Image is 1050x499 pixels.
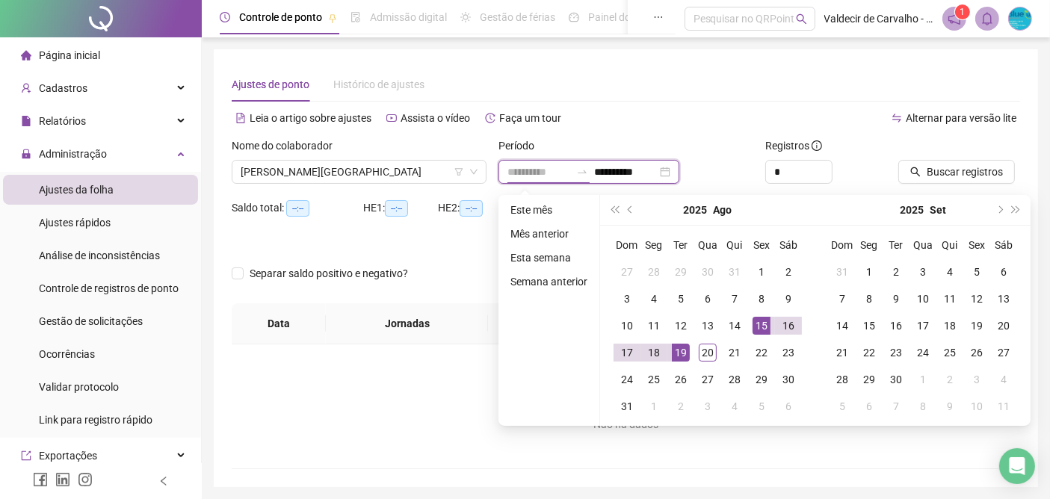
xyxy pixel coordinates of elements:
span: Gestão de férias [480,11,555,23]
td: 2025-08-28 [721,366,748,393]
td: 2025-09-05 [748,393,775,420]
th: Data [232,303,326,344]
th: Ter [883,232,910,258]
td: 2025-08-25 [640,366,667,393]
span: down [469,167,478,176]
th: Seg [856,232,883,258]
td: 2025-09-11 [936,285,963,312]
span: to [576,166,588,178]
div: 29 [753,371,770,388]
th: Ter [667,232,694,258]
div: 5 [672,290,690,308]
th: Dom [614,232,640,258]
div: 18 [941,317,959,335]
div: 4 [645,290,663,308]
span: Faça um tour [499,112,561,124]
div: 2 [672,397,690,415]
div: 13 [699,317,717,335]
div: 1 [914,371,932,388]
td: 2025-09-26 [963,339,990,366]
div: 6 [995,263,1013,281]
th: Qui [721,232,748,258]
td: 2025-09-03 [694,393,721,420]
span: --:-- [286,200,309,217]
button: prev-year [623,195,639,225]
span: Página inicial [39,49,100,61]
div: 24 [618,371,636,388]
td: 2025-09-08 [856,285,883,312]
td: 2025-10-02 [936,366,963,393]
span: --:-- [385,200,408,217]
span: history [485,113,495,123]
span: Histórico de ajustes [333,78,424,90]
div: 31 [618,397,636,415]
span: Buscar registros [927,164,1003,180]
td: 2025-08-20 [694,339,721,366]
td: 2025-10-10 [963,393,990,420]
div: 17 [618,344,636,362]
div: 31 [726,263,744,281]
td: 2025-07-27 [614,258,640,285]
td: 2025-09-12 [963,285,990,312]
td: 2025-09-04 [936,258,963,285]
td: 2025-09-23 [883,339,910,366]
th: Qui [936,232,963,258]
td: 2025-09-27 [990,339,1017,366]
button: month panel [714,195,732,225]
td: 2025-08-09 [775,285,802,312]
button: month panel [930,195,946,225]
div: 9 [887,290,905,308]
div: 26 [672,371,690,388]
div: Saldo total: [232,199,363,217]
td: 2025-08-29 [748,366,775,393]
div: 5 [753,397,770,415]
div: 7 [887,397,905,415]
div: 28 [645,263,663,281]
div: 17 [914,317,932,335]
div: 28 [833,371,851,388]
div: 1 [645,397,663,415]
td: 2025-09-04 [721,393,748,420]
div: 11 [995,397,1013,415]
div: 30 [699,263,717,281]
div: 9 [779,290,797,308]
span: ellipsis [653,12,664,22]
button: year panel [684,195,708,225]
th: Sex [963,232,990,258]
td: 2025-08-13 [694,312,721,339]
div: 19 [968,317,986,335]
td: 2025-08-19 [667,339,694,366]
div: 12 [968,290,986,308]
div: 7 [833,290,851,308]
td: 2025-09-06 [990,258,1017,285]
span: notification [948,12,961,25]
td: 2025-10-04 [990,366,1017,393]
td: 2025-09-22 [856,339,883,366]
td: 2025-08-12 [667,312,694,339]
div: 27 [699,371,717,388]
th: Entrada 1 [488,303,589,344]
td: 2025-09-18 [936,312,963,339]
div: 18 [645,344,663,362]
td: 2025-09-10 [910,285,936,312]
span: Análise de inconsistências [39,249,160,261]
span: search [796,13,807,25]
div: Não há dados [250,416,1002,433]
div: 30 [887,371,905,388]
td: 2025-08-16 [775,312,802,339]
th: Sex [748,232,775,258]
td: 2025-07-29 [667,258,694,285]
div: 30 [779,371,797,388]
button: super-next-year [1008,195,1025,225]
th: Jornadas [326,303,488,344]
div: 26 [968,344,986,362]
div: 8 [914,397,932,415]
div: 14 [726,317,744,335]
div: 10 [618,317,636,335]
span: Valdecir de Carvalho - BlueW Shop Taboão [824,10,933,27]
td: 2025-09-03 [910,258,936,285]
span: lock [21,149,31,159]
div: 6 [779,397,797,415]
td: 2025-07-30 [694,258,721,285]
td: 2025-08-01 [748,258,775,285]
